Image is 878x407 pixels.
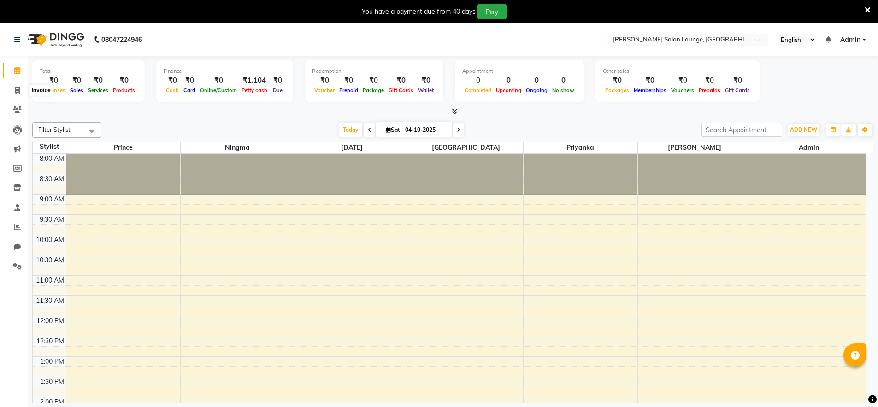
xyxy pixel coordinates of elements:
[360,75,386,86] div: ₹0
[270,75,286,86] div: ₹0
[477,4,507,19] button: Pay
[788,124,819,136] button: ADD NEW
[631,87,669,94] span: Memberships
[462,75,494,86] div: 0
[66,142,180,153] span: Prince
[38,195,66,204] div: 9:00 AM
[339,123,362,137] span: Today
[111,75,137,86] div: ₹0
[312,67,436,75] div: Redemption
[312,75,337,86] div: ₹0
[312,87,337,94] span: Voucher
[35,316,66,326] div: 12:00 PM
[38,357,66,366] div: 1:00 PM
[840,35,860,45] span: Admin
[603,67,752,75] div: Other sales
[181,142,295,153] span: Ningma
[790,126,817,133] span: ADD NEW
[696,75,723,86] div: ₹0
[34,296,66,306] div: 11:30 AM
[38,377,66,387] div: 1:30 PM
[752,142,866,153] span: Admin
[86,87,111,94] span: Services
[362,7,476,17] div: You have a payment due from 40 days
[40,67,137,75] div: Total
[701,123,782,137] input: Search Appointment
[462,67,577,75] div: Appointment
[35,336,66,346] div: 12:30 PM
[38,126,71,133] span: Filter Stylist
[271,87,285,94] span: Due
[696,87,723,94] span: Prepaids
[101,27,142,53] b: 08047224946
[416,87,436,94] span: Wallet
[337,75,360,86] div: ₹0
[603,87,631,94] span: Packages
[494,87,524,94] span: Upcoming
[38,215,66,224] div: 9:30 AM
[462,87,494,94] span: Completed
[198,75,239,86] div: ₹0
[181,75,198,86] div: ₹0
[631,75,669,86] div: ₹0
[337,87,360,94] span: Prepaid
[38,154,66,164] div: 8:00 AM
[29,85,53,96] div: Invoice
[34,255,66,265] div: 10:30 AM
[416,75,436,86] div: ₹0
[524,87,550,94] span: Ongoing
[669,75,696,86] div: ₹0
[550,87,577,94] span: No show
[38,174,66,184] div: 8:30 AM
[638,142,752,153] span: [PERSON_NAME]
[295,142,409,153] span: [DATE]
[40,75,68,86] div: ₹0
[68,87,86,94] span: Sales
[34,276,66,285] div: 11:00 AM
[86,75,111,86] div: ₹0
[34,235,66,245] div: 10:00 AM
[164,67,286,75] div: Finance
[239,87,270,94] span: Petty cash
[524,75,550,86] div: 0
[198,87,239,94] span: Online/Custom
[24,27,87,53] img: logo
[402,123,448,137] input: 2025-10-04
[38,397,66,407] div: 2:00 PM
[181,87,198,94] span: Card
[723,75,752,86] div: ₹0
[386,75,416,86] div: ₹0
[383,126,402,133] span: Sat
[723,87,752,94] span: Gift Cards
[409,142,523,153] span: [GEOGRAPHIC_DATA]
[33,142,66,152] div: Stylist
[524,142,637,153] span: Priyanka
[603,75,631,86] div: ₹0
[164,75,181,86] div: ₹0
[111,87,137,94] span: Products
[164,87,181,94] span: Cash
[68,75,86,86] div: ₹0
[550,75,577,86] div: 0
[494,75,524,86] div: 0
[360,87,386,94] span: Package
[669,87,696,94] span: Vouchers
[839,370,869,398] iframe: chat widget
[386,87,416,94] span: Gift Cards
[239,75,270,86] div: ₹1,104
